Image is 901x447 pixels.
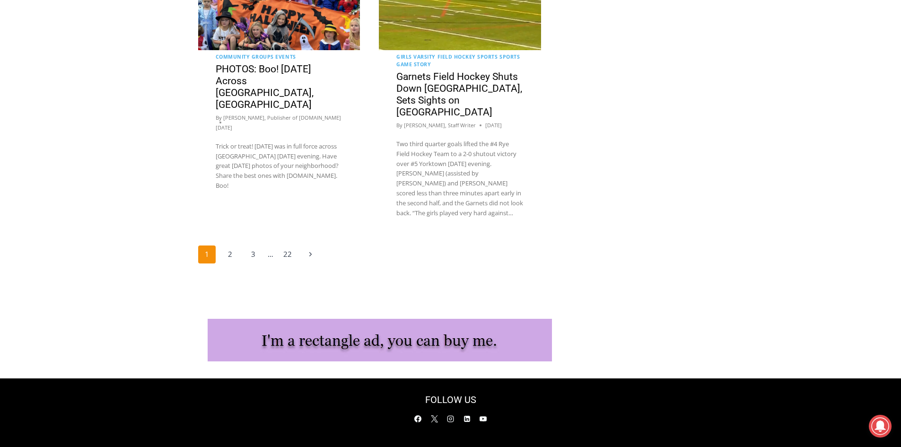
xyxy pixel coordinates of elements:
span: … [268,246,273,263]
a: Garnets Field Hockey Shuts Down [GEOGRAPHIC_DATA], Sets Sights on [GEOGRAPHIC_DATA] [396,71,522,118]
nav: Page navigation [198,245,541,263]
a: Instagram [444,412,458,426]
a: YouTube [476,412,490,426]
a: 3 [245,245,262,263]
span: By [216,114,222,122]
div: 4 [99,80,103,89]
time: [DATE] [216,123,232,132]
h2: FOLLOW US [371,393,530,407]
div: 6 [110,80,114,89]
a: Community Groups [216,53,274,60]
a: Girls Varsity Field Hockey [396,53,476,60]
div: "[PERSON_NAME] and I covered the [DATE] Parade, which was a really eye opening experience as I ha... [239,0,447,92]
a: Sports [477,53,498,60]
a: [PERSON_NAME], Publisher of [DOMAIN_NAME] [223,114,341,121]
div: / [105,80,108,89]
a: Sports Game Story [396,53,520,68]
span: 1 [198,245,216,263]
a: X [427,412,441,426]
a: 2 [221,245,239,263]
time: [DATE] [485,121,502,130]
p: Trick or treat! [DATE] was in full force across [GEOGRAPHIC_DATA] [DATE] evening. Have great [DAT... [216,141,343,191]
a: [PERSON_NAME] Read Sanctuary Fall Fest: [DATE] [0,94,137,118]
a: 22 [279,245,297,263]
a: Facebook [411,412,425,426]
img: I'm a rectangle ad, you can buy me [208,319,552,361]
span: By [396,121,402,130]
a: PHOTOS: Boo! [DATE] Across [GEOGRAPHIC_DATA], [GEOGRAPHIC_DATA] [216,63,314,110]
h4: [PERSON_NAME] Read Sanctuary Fall Fest: [DATE] [8,95,121,117]
span: Intern @ [DOMAIN_NAME] [247,94,438,115]
a: Events [275,53,296,60]
a: [PERSON_NAME], Staff Writer [404,122,476,129]
a: Intern @ [DOMAIN_NAME] [227,92,458,118]
div: Live Music [99,28,126,78]
a: Linkedin [460,412,474,426]
p: Two third quarter goals lifted the #4 Rye Field Hockey Team to a 2-0 shutout victory over #5 York... [396,139,524,218]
